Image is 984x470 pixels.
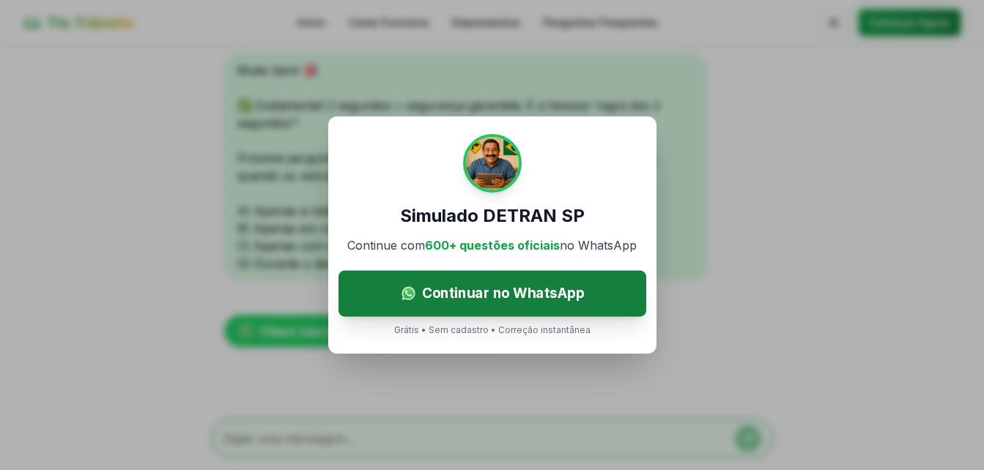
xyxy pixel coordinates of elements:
p: Grátis • Sem cadastro • Correção instantânea [394,324,591,336]
span: Continuar no WhatsApp [421,283,584,304]
img: Tio Trânsito [463,134,522,193]
h3: Simulado DETRAN SP [400,204,585,228]
p: Continue com no WhatsApp [347,236,637,254]
span: 600+ questões oficiais [425,238,560,253]
a: Continuar no WhatsApp [339,271,646,317]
